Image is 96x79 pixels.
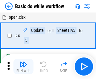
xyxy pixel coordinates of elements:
img: Settings menu [83,2,91,10]
img: Run All [20,61,27,68]
div: Sheet1!A5 [56,27,76,34]
div: Skip [60,69,68,73]
div: Run All [16,69,31,73]
div: Basic do while workflow [15,3,64,9]
img: Skip [60,61,67,68]
div: cell [48,28,54,33]
img: Back [5,2,13,10]
span: open.xlsx [9,15,25,20]
button: Run All [13,59,33,74]
div: to [79,28,82,33]
span: # 4 [15,33,20,38]
div: Update [30,27,45,34]
img: Support [75,4,80,9]
img: Main button [79,62,89,72]
button: Skip [54,59,74,74]
div: 5 [24,37,29,44]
